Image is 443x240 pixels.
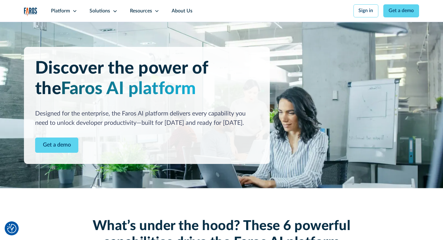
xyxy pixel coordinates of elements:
[130,7,152,15] div: Resources
[35,58,259,99] h1: Discover the power of the
[90,7,110,15] div: Solutions
[35,109,259,128] div: Designed for the enterprise, the Faros AI platform delivers every capability you need to unlock d...
[24,7,37,16] a: home
[61,80,196,97] span: Faros AI platform
[51,7,70,15] div: Platform
[7,224,16,233] img: Revisit consent button
[353,4,379,17] a: Sign in
[35,138,79,153] a: Contact Modal
[7,224,16,233] button: Cookie Settings
[24,7,37,16] img: Logo of the analytics and reporting company Faros.
[383,4,419,17] a: Get a demo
